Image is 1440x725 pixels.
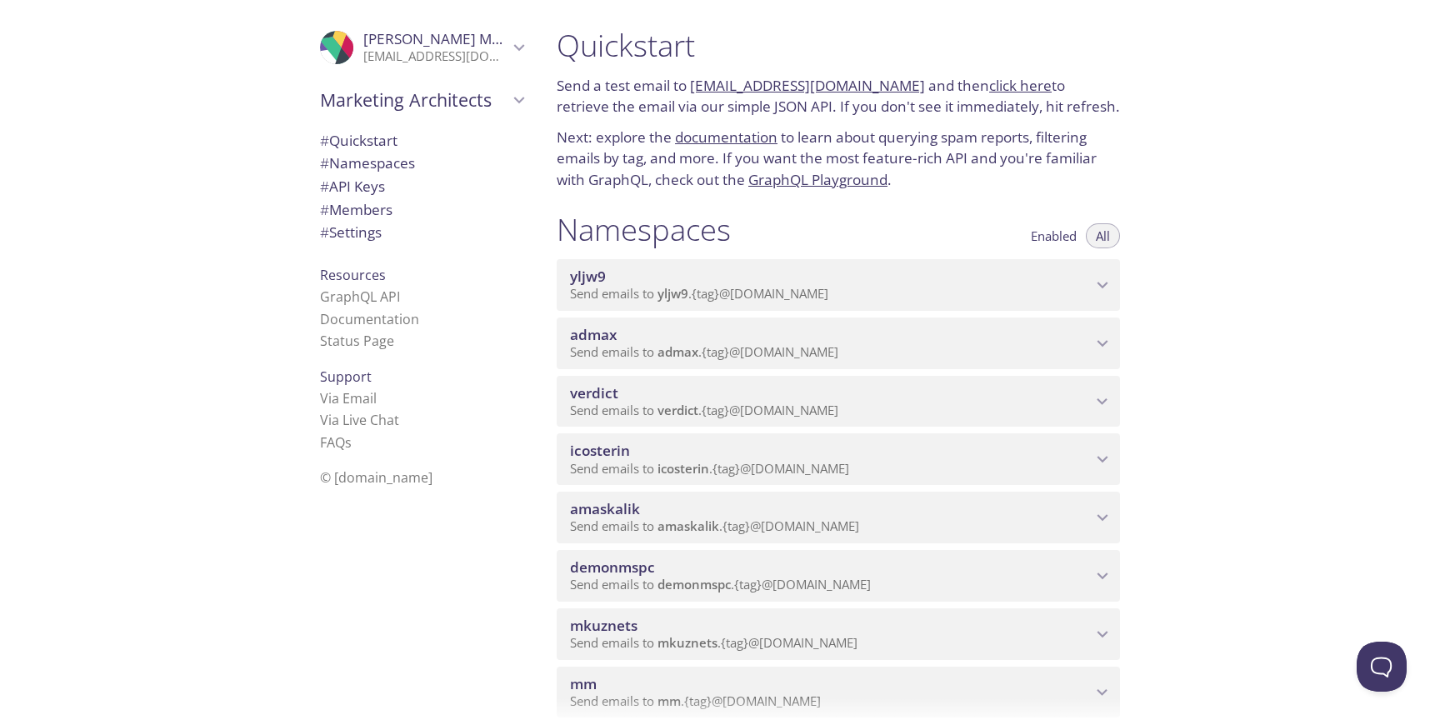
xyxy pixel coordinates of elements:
[570,343,838,360] span: Send emails to . {tag} @[DOMAIN_NAME]
[307,20,537,75] div: Anton Maskalik
[320,200,392,219] span: Members
[675,127,777,147] a: documentation
[363,29,537,48] span: [PERSON_NAME] Maskalik
[570,634,857,651] span: Send emails to . {tag} @[DOMAIN_NAME]
[320,310,419,328] a: Documentation
[320,88,508,112] span: Marketing Architects
[570,616,637,635] span: mkuznets
[320,222,382,242] span: Settings
[557,667,1120,718] div: mm namespace
[570,499,640,518] span: amaskalik
[320,367,372,386] span: Support
[320,287,400,306] a: GraphQL API
[320,411,399,429] a: Via Live Chat
[320,153,329,172] span: #
[1086,223,1120,248] button: All
[320,131,397,150] span: Quickstart
[657,285,688,302] span: yljw9
[557,492,1120,543] div: amaskalik namespace
[307,78,537,122] div: Marketing Architects
[557,550,1120,602] div: demonmspc namespace
[320,332,394,350] a: Status Page
[557,376,1120,427] div: verdict namespace
[657,634,717,651] span: mkuznets
[320,177,385,196] span: API Keys
[570,402,838,418] span: Send emails to . {tag} @[DOMAIN_NAME]
[557,433,1120,485] div: icosterin namespace
[307,198,537,222] div: Members
[320,389,377,407] a: Via Email
[557,127,1120,191] p: Next: explore the to learn about querying spam reports, filtering emails by tag, and more. If you...
[320,177,329,196] span: #
[557,27,1120,64] h1: Quickstart
[557,75,1120,117] p: Send a test email to and then to retrieve the email via our simple JSON API. If you don't see it ...
[557,608,1120,660] div: mkuznets namespace
[557,317,1120,369] div: admax namespace
[320,200,329,219] span: #
[570,674,597,693] span: mm
[557,259,1120,311] div: yljw9 namespace
[570,285,828,302] span: Send emails to . {tag} @[DOMAIN_NAME]
[570,557,655,577] span: demonmspc
[690,76,925,95] a: [EMAIL_ADDRESS][DOMAIN_NAME]
[570,517,859,534] span: Send emails to . {tag} @[DOMAIN_NAME]
[570,576,871,592] span: Send emails to . {tag} @[DOMAIN_NAME]
[345,433,352,452] span: s
[307,152,537,175] div: Namespaces
[307,221,537,244] div: Team Settings
[320,131,329,150] span: #
[570,267,606,286] span: yljw9
[657,517,719,534] span: amaskalik
[657,402,698,418] span: verdict
[557,211,731,248] h1: Namespaces
[570,325,617,344] span: admax
[657,576,731,592] span: demonmspc
[657,343,698,360] span: admax
[320,153,415,172] span: Namespaces
[1021,223,1087,248] button: Enabled
[989,76,1052,95] a: click here
[1357,642,1407,692] iframe: Help Scout Beacon - Open
[307,129,537,152] div: Quickstart
[570,441,630,460] span: icosterin
[320,468,432,487] span: © [DOMAIN_NAME]
[320,266,386,284] span: Resources
[363,48,508,65] p: [EMAIL_ADDRESS][DOMAIN_NAME]
[320,433,352,452] a: FAQ
[748,170,887,189] a: GraphQL Playground
[307,175,537,198] div: API Keys
[320,222,329,242] span: #
[570,460,849,477] span: Send emails to . {tag} @[DOMAIN_NAME]
[570,383,618,402] span: verdict
[657,460,709,477] span: icosterin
